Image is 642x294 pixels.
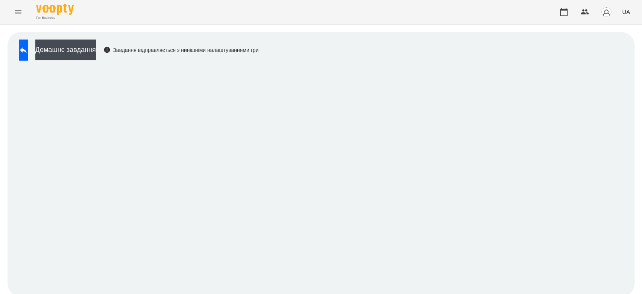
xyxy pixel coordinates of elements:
button: Menu [9,3,27,21]
button: Домашнє завдання [35,40,96,60]
span: For Business [36,15,74,20]
div: Завдання відправляється з нинішніми налаштуваннями гри [103,46,259,54]
button: UA [619,5,633,19]
span: UA [622,8,630,16]
img: avatar_s.png [601,7,612,17]
img: Voopty Logo [36,4,74,15]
